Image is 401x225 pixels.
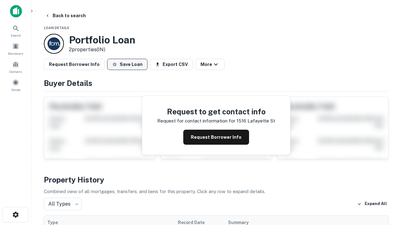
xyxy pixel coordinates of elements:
span: Search [11,33,21,38]
img: capitalize-icon.png [10,5,22,17]
h4: Request to get contact info [157,106,275,117]
button: Export CSV [150,59,193,70]
span: Loan Details [44,26,69,30]
p: 2 properties (IN) [69,46,135,53]
h3: Portfolio Loan [69,34,135,46]
button: Save Loan [107,59,148,70]
iframe: Chat Widget [370,175,401,205]
span: Contacts [9,69,22,74]
button: Expand All [356,199,388,209]
a: Borrowers [2,40,29,57]
p: 1516 lafayette st [237,117,275,125]
a: Saved [2,77,29,93]
button: Back to search [43,10,88,21]
div: All Types [44,198,81,210]
button: Request Borrower Info [183,130,249,145]
span: Saved [11,87,20,92]
button: Request Borrower Info [44,59,105,70]
button: More [195,59,225,70]
p: Request for contact information for [157,117,235,125]
h4: Property History [44,174,388,185]
a: Contacts [2,58,29,75]
h4: Buyer Details [44,77,388,89]
p: Combined view of all mortgages, transfers, and liens for this property. Click any row to expand d... [44,188,388,195]
span: Borrowers [8,51,23,56]
a: Search [2,22,29,39]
